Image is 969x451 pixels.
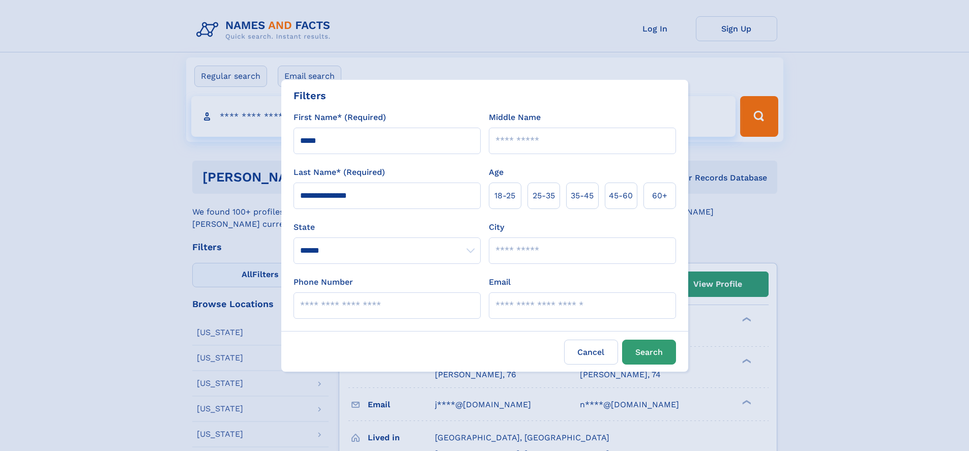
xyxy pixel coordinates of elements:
[293,276,353,288] label: Phone Number
[293,221,481,233] label: State
[533,190,555,202] span: 25‑35
[489,166,504,178] label: Age
[489,111,541,124] label: Middle Name
[293,111,386,124] label: First Name* (Required)
[571,190,594,202] span: 35‑45
[489,221,504,233] label: City
[494,190,515,202] span: 18‑25
[622,340,676,365] button: Search
[652,190,667,202] span: 60+
[489,276,511,288] label: Email
[293,166,385,178] label: Last Name* (Required)
[609,190,633,202] span: 45‑60
[564,340,618,365] label: Cancel
[293,88,326,103] div: Filters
